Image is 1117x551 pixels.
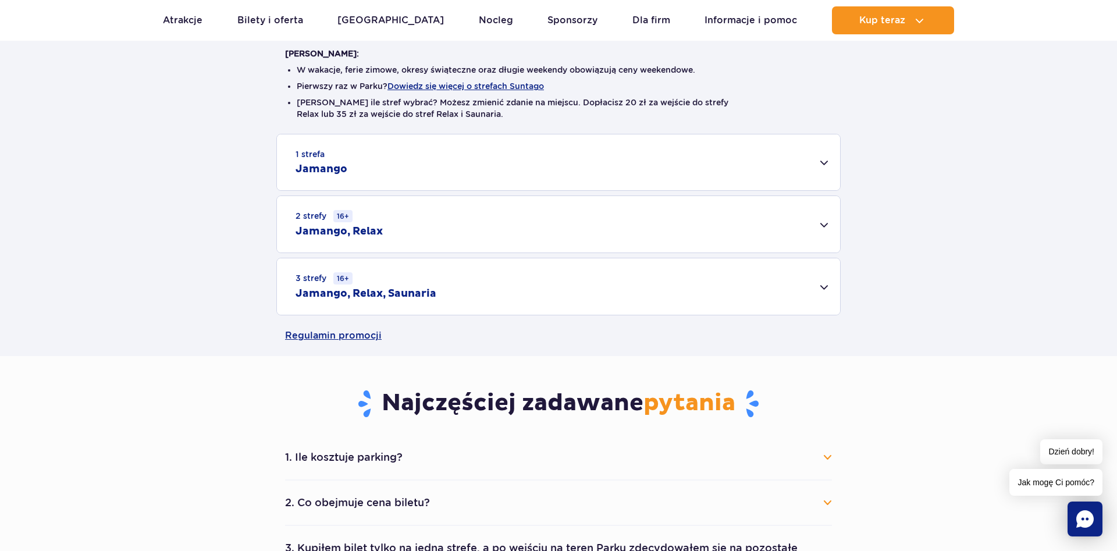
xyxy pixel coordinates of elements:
[333,272,353,285] small: 16+
[297,97,820,120] li: [PERSON_NAME] ile stref wybrać? Możesz zmienić zdanie na miejscu. Dopłacisz 20 zł za wejście do s...
[479,6,513,34] a: Nocleg
[285,445,832,470] button: 1. Ile kosztuje parking?
[285,49,359,58] strong: [PERSON_NAME]:
[296,225,383,239] h2: Jamango, Relax
[296,148,325,160] small: 1 strefa
[163,6,202,34] a: Atrakcje
[1068,502,1102,536] div: Chat
[296,287,436,301] h2: Jamango, Relax, Saunaria
[285,490,832,516] button: 2. Co obejmuje cena biletu?
[705,6,797,34] a: Informacje i pomoc
[387,81,544,91] button: Dowiedz się więcej o strefach Suntago
[297,64,820,76] li: W wakacje, ferie zimowe, okresy świąteczne oraz długie weekendy obowiązują ceny weekendowe.
[285,389,832,419] h3: Najczęściej zadawane
[337,6,444,34] a: [GEOGRAPHIC_DATA]
[859,15,905,26] span: Kup teraz
[547,6,597,34] a: Sponsorzy
[296,272,353,285] small: 3 strefy
[632,6,670,34] a: Dla firm
[296,210,353,222] small: 2 strefy
[333,210,353,222] small: 16+
[643,389,735,418] span: pytania
[1040,439,1102,464] span: Dzień dobry!
[832,6,954,34] button: Kup teraz
[1009,469,1102,496] span: Jak mogę Ci pomóc?
[297,80,820,92] li: Pierwszy raz w Parku?
[237,6,303,34] a: Bilety i oferta
[296,162,347,176] h2: Jamango
[285,315,832,356] a: Regulamin promocji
